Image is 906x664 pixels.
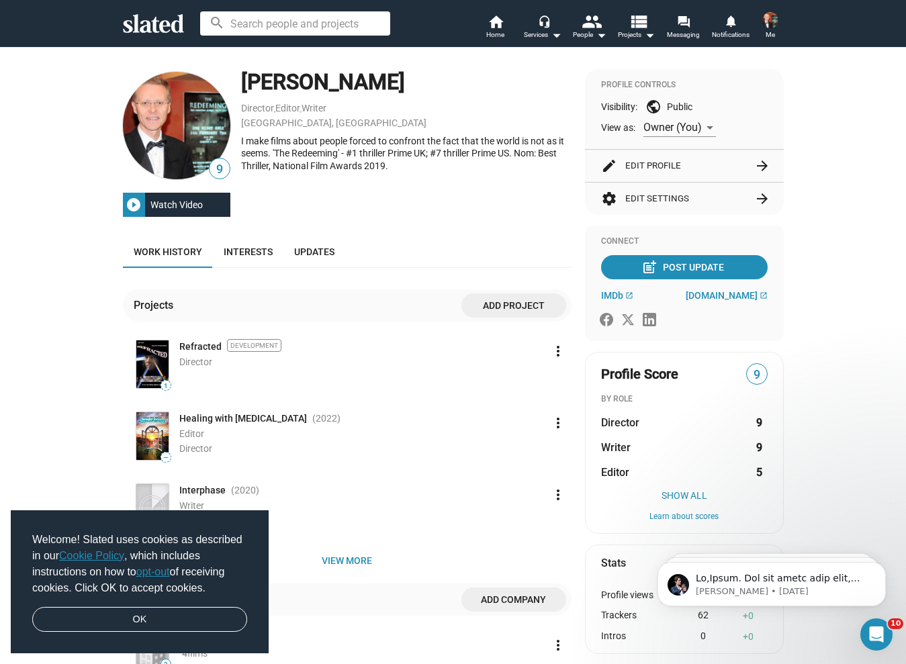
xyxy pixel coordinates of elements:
[637,534,906,628] iframe: Intercom notifications message
[667,27,700,43] span: Messaging
[524,27,561,43] div: Services
[601,630,678,643] div: Intros
[550,487,566,503] mat-icon: more_vert
[756,440,762,455] strong: 9
[601,122,635,134] span: View as:
[762,12,778,28] img: Brian Barnes
[179,340,222,353] a: Refracted
[472,293,555,318] span: Add project
[625,291,633,299] mat-icon: open_in_new
[11,510,269,654] div: cookieconsent
[136,340,169,388] img: Poster: Refracted
[59,550,124,561] a: Cookie Policy
[743,631,748,642] span: +
[300,105,302,113] span: ,
[678,630,729,643] div: 0
[519,13,566,43] button: Services
[729,630,767,643] div: 0
[601,290,623,301] span: IMDb
[179,443,212,454] span: Director
[123,72,230,179] img: Brian Barnes
[161,382,171,390] span: 1
[601,191,617,207] mat-icon: settings
[644,255,724,279] div: Post Update
[123,193,230,217] button: Watch Video
[601,556,626,570] mat-card-title: Stats
[134,549,561,573] span: View more
[134,298,179,312] div: Projects
[641,259,658,275] mat-icon: post_add
[538,15,550,27] mat-icon: headset_mic
[210,160,230,179] span: 9
[601,158,617,174] mat-icon: edit
[213,236,283,268] a: Interests
[601,512,768,522] button: Learn about scores
[179,357,212,367] span: Director
[550,343,566,359] mat-icon: more_vert
[628,11,647,31] mat-icon: view_list
[601,365,678,383] span: Profile Score
[601,80,768,91] div: Profile Controls
[601,610,678,622] div: Trackers
[573,27,606,43] div: People
[32,532,247,596] span: Welcome! Slated uses cookies as described in our , which includes instructions on how to of recei...
[312,412,341,425] span: (2022 )
[601,589,678,602] div: Profile views
[123,236,213,268] a: Work history
[601,290,633,301] a: IMDb
[275,103,300,113] a: Editor
[179,484,226,497] span: Interphase
[136,484,169,532] img: Poster: Interphase
[601,99,768,115] div: Visibility: Public
[754,191,770,207] mat-icon: arrow_forward
[601,416,639,430] span: Director
[601,394,768,405] div: BY ROLE
[601,255,768,279] button: Post Update
[754,158,770,174] mat-icon: arrow_forward
[724,14,737,27] mat-icon: notifications
[123,549,572,573] button: View more
[566,13,613,43] button: People
[231,484,259,497] span: (2020 )
[548,27,564,43] mat-icon: arrow_drop_down
[134,246,202,257] span: Work history
[641,27,658,43] mat-icon: arrow_drop_down
[550,415,566,431] mat-icon: more_vert
[760,291,768,299] mat-icon: open_in_new
[660,13,707,43] a: Messaging
[200,11,390,36] input: Search people and projects
[766,27,775,43] span: Me
[756,416,762,430] strong: 9
[32,607,247,632] a: dismiss cookie message
[643,121,702,134] span: Owner (You)
[179,428,204,439] span: Editor
[241,117,426,128] a: [GEOGRAPHIC_DATA], [GEOGRAPHIC_DATA]
[860,618,893,651] iframe: Intercom live chat
[294,246,334,257] span: Updates
[179,412,307,425] span: Healing with [MEDICAL_DATA]
[686,290,768,301] a: [DOMAIN_NAME]
[601,490,768,501] button: Show All
[241,103,274,113] a: Director
[550,637,566,653] mat-icon: more_vert
[593,27,609,43] mat-icon: arrow_drop_down
[888,618,903,629] span: 10
[182,632,545,645] div: Osmium films
[461,293,566,318] button: Add project
[126,197,142,213] mat-icon: play_circle_filled
[581,11,600,31] mat-icon: people
[241,135,572,173] div: I make films about people forced to confront the fact that the world is not as it seems. 'The Red...
[145,193,208,217] div: Watch Video
[601,150,768,182] button: Edit Profile
[686,290,758,301] span: [DOMAIN_NAME]
[136,566,170,577] a: opt-out
[161,454,171,461] span: —
[613,13,660,43] button: Projects
[187,648,208,659] span: films
[488,13,504,30] mat-icon: home
[645,99,662,115] mat-icon: public
[241,68,572,97] div: [PERSON_NAME]
[182,648,187,659] span: 4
